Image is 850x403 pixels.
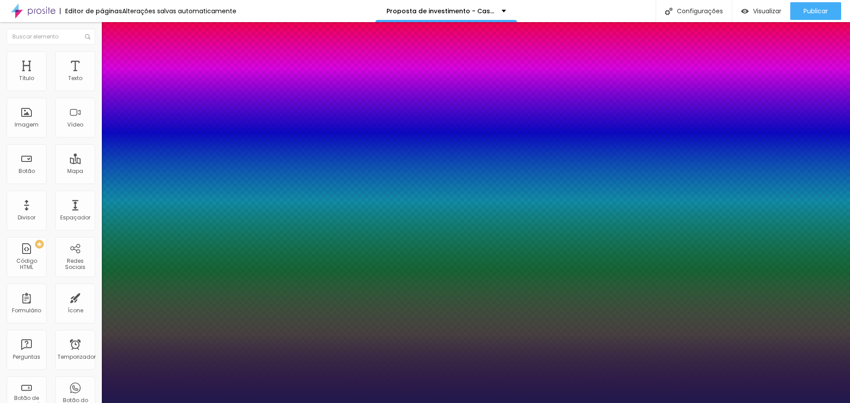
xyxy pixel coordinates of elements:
[790,2,841,20] button: Publicar
[753,7,781,15] font: Visualizar
[12,307,41,314] font: Formulário
[13,353,40,361] font: Perguntas
[67,167,83,175] font: Mapa
[741,8,749,15] img: view-1.svg
[67,121,83,128] font: Vídeo
[732,2,790,20] button: Visualizar
[19,74,34,82] font: Título
[60,214,90,221] font: Espaçador
[386,7,516,15] font: Proposta de investimento - Casamento
[677,7,723,15] font: Configurações
[122,7,236,15] font: Alterações salvas automaticamente
[15,121,39,128] font: Imagem
[68,307,83,314] font: Ícone
[19,167,35,175] font: Botão
[665,8,672,15] img: Ícone
[16,257,37,271] font: Código HTML
[7,29,95,45] input: Buscar elemento
[65,257,85,271] font: Redes Sociais
[804,7,828,15] font: Publicar
[18,214,35,221] font: Divisor
[68,74,82,82] font: Texto
[85,34,90,39] img: Ícone
[58,353,96,361] font: Temporizador
[65,7,122,15] font: Editor de páginas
